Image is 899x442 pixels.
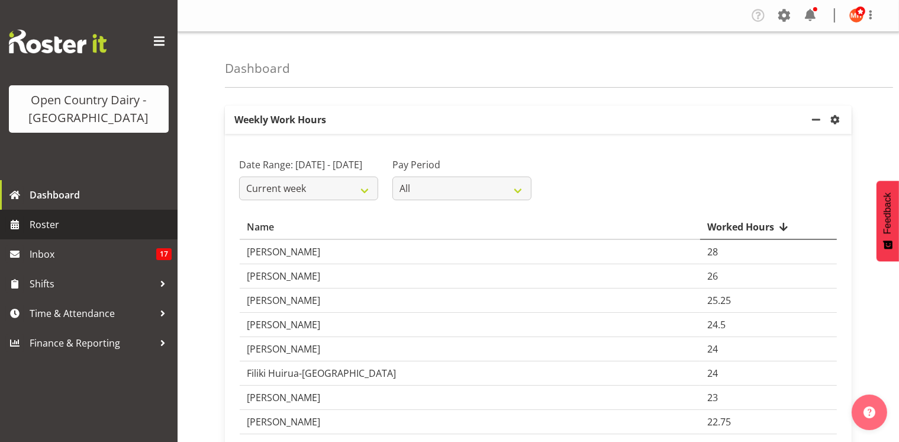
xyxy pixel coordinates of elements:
[240,337,700,361] td: [PERSON_NAME]
[239,158,378,172] label: Date Range: [DATE] - [DATE]
[9,30,107,53] img: Rosterit website logo
[156,248,172,260] span: 17
[30,186,172,204] span: Dashboard
[828,113,847,127] a: settings
[240,289,700,313] td: [PERSON_NAME]
[863,406,875,418] img: help-xxl-2.png
[240,240,700,264] td: [PERSON_NAME]
[707,415,731,428] span: 22.75
[809,105,828,134] a: minimize
[21,91,157,127] div: Open Country Dairy - [GEOGRAPHIC_DATA]
[707,391,718,404] span: 23
[707,245,718,258] span: 28
[877,181,899,261] button: Feedback - Show survey
[240,313,700,337] td: [PERSON_NAME]
[849,8,863,23] img: milkreception-horotiu8286.jpg
[30,245,156,263] span: Inbox
[392,158,531,172] label: Pay Period
[30,275,154,293] span: Shifts
[707,342,718,355] span: 24
[30,305,154,322] span: Time & Attendance
[240,386,700,410] td: [PERSON_NAME]
[240,264,700,289] td: [PERSON_NAME]
[30,216,172,233] span: Roster
[707,294,731,307] span: 25.25
[225,105,809,134] p: Weekly Work Hours
[707,220,774,234] span: Worked Hours
[240,410,700,434] td: [PERSON_NAME]
[225,62,290,75] h4: Dashboard
[707,367,718,380] span: 24
[30,334,154,352] span: Finance & Reporting
[247,220,274,234] span: Name
[707,270,718,283] span: 26
[240,361,700,386] td: Filiki Huirua-[GEOGRAPHIC_DATA]
[707,318,726,331] span: 24.5
[882,193,893,234] span: Feedback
